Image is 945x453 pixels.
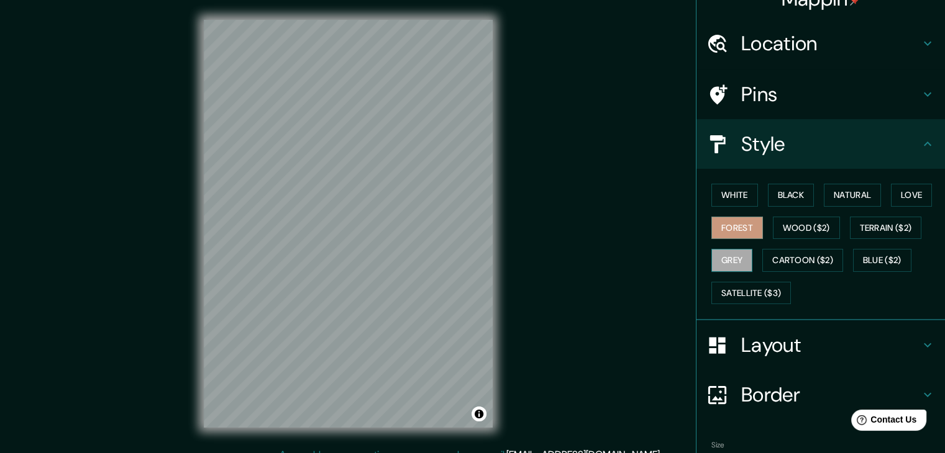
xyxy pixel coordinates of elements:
div: Pins [696,70,945,119]
div: Location [696,19,945,68]
button: Grey [711,249,752,272]
button: Natural [824,184,881,207]
h4: Style [741,132,920,156]
button: Terrain ($2) [850,217,922,240]
button: Blue ($2) [853,249,911,272]
button: Forest [711,217,763,240]
button: Black [768,184,815,207]
button: Love [891,184,932,207]
button: Toggle attribution [472,406,486,421]
div: Border [696,370,945,419]
button: White [711,184,758,207]
button: Satellite ($3) [711,282,791,305]
h4: Pins [741,82,920,107]
div: Style [696,119,945,169]
h4: Layout [741,333,920,357]
div: Layout [696,320,945,370]
button: Cartoon ($2) [762,249,843,272]
h4: Border [741,382,920,407]
label: Size [711,440,724,451]
button: Wood ($2) [773,217,840,240]
canvas: Map [204,20,493,428]
h4: Location [741,31,920,56]
iframe: Help widget launcher [834,405,931,439]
